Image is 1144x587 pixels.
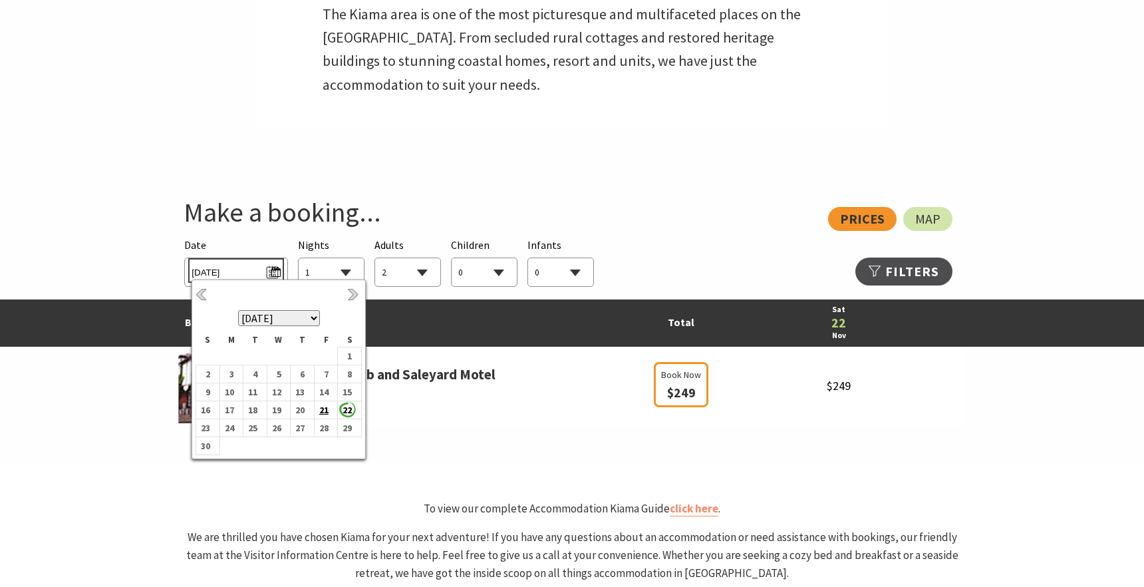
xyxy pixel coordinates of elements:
td: 30 [196,437,220,455]
b: 13 [291,383,308,401]
td: 17 [219,401,243,419]
b: 26 [267,419,285,437]
b: 19 [267,401,285,419]
b: 23 [196,419,214,437]
td: 18 [243,401,267,419]
b: 12 [267,383,285,401]
b: 25 [243,419,261,437]
span: $249 [827,378,851,393]
b: 6 [291,365,308,383]
a: click here [670,501,718,516]
th: S [196,333,220,347]
b: 9 [196,383,214,401]
div: Choose a number of nights [298,237,364,287]
th: S [338,333,362,347]
span: Infants [527,238,561,252]
td: 25 [243,419,267,437]
b: 7 [315,365,332,383]
b: 30 [196,437,214,455]
td: 28 [314,419,338,437]
span: $249 [667,384,696,401]
b: 4 [243,365,261,383]
td: 15 [338,383,362,401]
td: 5 [267,365,291,383]
td: Total [650,299,712,347]
b: 24 [220,419,237,437]
b: 21 [315,401,332,419]
th: F [314,333,338,347]
a: Map [903,207,952,231]
span: Map [915,214,940,224]
img: Footballa.jpg [178,350,278,423]
td: 9 [196,383,220,401]
a: Jamberoo Pub and Saleyard Motel [285,363,496,386]
b: 10 [220,383,237,401]
p: We are thrilled you have chosen Kiama for your next adventure! If you have any questions about an... [178,528,966,583]
th: M [219,333,243,347]
td: 11 [243,383,267,401]
td: 4 [243,365,267,383]
p: To view our complete Accommodation Kiama Guide . [178,500,966,518]
b: 8 [338,365,355,383]
p: The Kiama area is one of the most picturesque and multifaceted places on the [GEOGRAPHIC_DATA]. F... [323,3,821,97]
td: 24 [219,419,243,437]
b: 15 [338,383,355,401]
a: Book Now $249 [654,387,708,400]
td: 20 [291,401,315,419]
b: 29 [338,419,355,437]
td: 8 [338,365,362,383]
td: 19 [267,401,291,419]
td: 12 [267,383,291,401]
td: 14 [314,383,338,401]
span: Book Now [661,367,701,382]
td: 23 [196,419,220,437]
b: 20 [291,401,308,419]
div: Please choose your desired arrival date [184,237,287,287]
span: [DATE] [192,262,280,280]
span: Children [451,238,490,252]
b: 5 [267,365,285,383]
td: 1 [338,347,362,365]
b: 17 [220,401,237,419]
span: Adults [374,238,404,252]
a: Sat [718,303,959,316]
td: 27 [291,419,315,437]
b: 18 [243,401,261,419]
b: 3 [220,365,237,383]
td: 16 [196,401,220,419]
a: 22 [718,316,959,329]
td: 26 [267,419,291,437]
th: T [291,333,315,347]
b: 22 [338,401,355,419]
td: 21 [314,401,338,419]
td: 6 [291,365,315,383]
span: Date [184,238,206,252]
b: 11 [243,383,261,401]
td: 10 [219,383,243,401]
td: 22 [338,401,362,419]
td: 13 [291,383,315,401]
span: Jamberoo [178,385,650,403]
td: 2 [196,365,220,383]
a: Nov [718,329,959,342]
td: 3 [219,365,243,383]
td: Best Rates [178,299,650,347]
td: 29 [338,419,362,437]
td: 7 [314,365,338,383]
b: 14 [315,383,332,401]
b: 28 [315,419,332,437]
b: 27 [291,419,308,437]
th: T [243,333,267,347]
span: Nights [298,237,329,254]
th: W [267,333,291,347]
b: 2 [196,365,214,383]
b: 16 [196,401,214,419]
b: 1 [338,347,355,365]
